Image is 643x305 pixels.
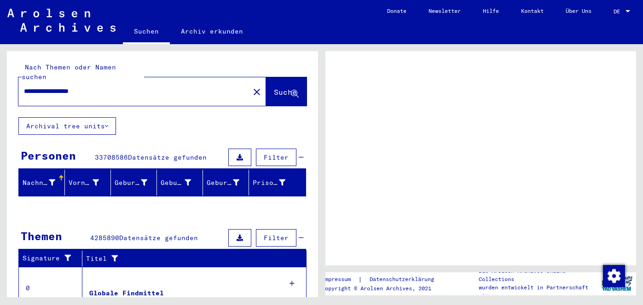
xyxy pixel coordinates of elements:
span: 33708586 [95,153,128,161]
mat-label: Nach Themen oder Namen suchen [22,63,116,81]
div: Personen [21,147,76,164]
div: Titel [86,254,288,264]
span: Datensätze gefunden [128,153,207,161]
img: yv_logo.png [600,272,634,295]
a: Suchen [123,20,170,44]
mat-header-cell: Geburtsname [111,170,157,196]
mat-header-cell: Geburtsdatum [203,170,249,196]
img: Arolsen_neg.svg [7,9,116,32]
span: Datensätze gefunden [119,234,198,242]
span: 4285890 [90,234,119,242]
div: Prisoner # [253,178,285,188]
div: Geburtsdatum [207,178,239,188]
div: Vorname [69,178,99,188]
span: DE [614,8,624,15]
div: Nachname [23,178,55,188]
div: | [322,275,445,284]
div: Nachname [23,175,67,190]
button: Suche [266,77,307,106]
div: Geburt‏ [161,178,191,188]
p: Die Arolsen Archives Online-Collections [479,267,597,283]
mat-header-cell: Prisoner # [249,170,306,196]
a: Impressum [322,275,358,284]
p: wurden entwickelt in Partnerschaft mit [479,283,597,300]
mat-header-cell: Nachname [19,170,65,196]
button: Archival tree units [18,117,116,135]
div: Prisoner # [253,175,297,190]
div: Vorname [69,175,110,190]
div: Titel [86,251,297,266]
button: Clear [248,82,266,101]
a: Archiv erkunden [170,20,254,42]
mat-header-cell: Vorname [65,170,111,196]
span: Suche [274,87,297,97]
button: Filter [256,149,296,166]
div: Geburtsname [115,178,147,188]
div: Themen [21,228,62,244]
p: Copyright © Arolsen Archives, 2021 [322,284,445,293]
div: Geburtsname [115,175,159,190]
span: Filter [264,153,289,161]
img: Zustimmung ändern [603,265,625,287]
div: Signature [23,253,75,263]
a: Datenschutzerklärung [362,275,445,284]
div: Geburtsdatum [207,175,251,190]
div: Globale Findmittel [89,288,164,298]
mat-icon: close [251,86,262,98]
div: Signature [23,251,84,266]
span: Filter [264,234,289,242]
button: Filter [256,229,296,247]
div: Geburt‏ [161,175,203,190]
mat-header-cell: Geburt‏ [157,170,203,196]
